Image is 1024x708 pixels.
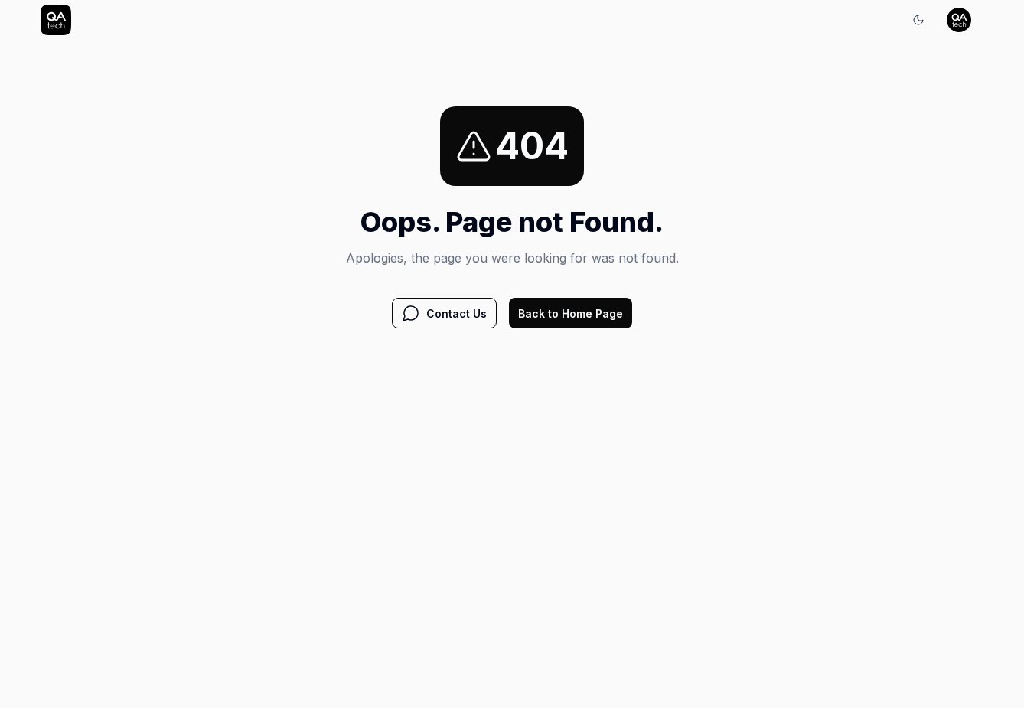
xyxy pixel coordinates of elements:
button: Contact Us [392,298,497,328]
span: 404 [495,119,569,174]
p: Apologies, the page you were looking for was not found. [346,249,679,267]
button: Back to Home Page [509,298,632,328]
img: 7ccf6c19-61ad-4a6c-8811-018b02a1b829.jpg [947,8,971,32]
h1: Oops. Page not Found. [346,201,679,243]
